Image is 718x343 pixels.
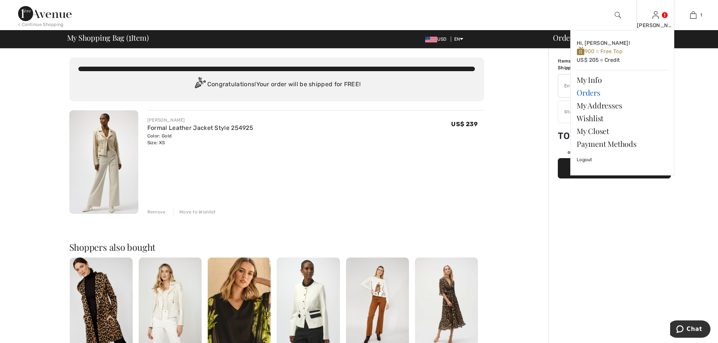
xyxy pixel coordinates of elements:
[558,64,599,71] td: Shipping
[192,77,207,92] img: Congratulation2.svg
[690,11,697,20] img: My Bag
[577,40,630,46] span: Hi, [PERSON_NAME]!
[69,110,138,214] img: Formal Leather Jacket Style 254925
[78,77,475,92] div: Congratulations! Your order will be shipped for FREE!
[558,149,671,158] div: or 4 payments ofUS$ 59.75withSezzle Click to learn more about Sezzle
[147,133,253,146] div: Color: Gold Size: XS
[577,99,668,112] a: My Addresses
[451,120,478,128] span: US$ 239
[577,112,668,125] a: Wishlist
[700,12,702,18] span: 1
[577,46,585,56] img: loyalty_logo_r.svg
[615,11,621,20] img: search the website
[558,108,650,115] div: Store Credit: 205.00
[67,34,149,41] span: My Shopping Bag ( Item)
[577,73,668,86] a: My Info
[577,150,668,169] a: Logout
[558,75,650,97] input: Promo code
[129,32,131,42] span: 1
[454,37,464,42] span: EN
[147,209,166,215] div: Remove
[652,11,659,20] img: My Info
[577,125,668,137] a: My Closet
[577,37,668,67] a: Hi, [PERSON_NAME]! 900 = Free TopUS$ 205 = Credit
[577,48,622,55] span: 900 = Free Top
[577,137,668,150] a: Payment Methods
[69,242,484,252] h2: Shoppers also bought
[652,11,659,18] a: Sign In
[670,320,710,339] iframe: Opens a widget where you can chat to one of our agents
[147,124,253,131] a: Formal Leather Jacket Style 254925
[425,37,449,42] span: USD
[558,58,599,64] td: Items ( )
[147,117,253,123] div: [PERSON_NAME]
[558,158,671,178] button: Proceed to Summary
[425,37,437,43] img: US Dollar
[18,21,64,28] div: < Continue Shopping
[637,21,674,29] div: [PERSON_NAME]
[675,11,712,20] a: 1
[18,6,72,21] img: 1ère Avenue
[558,123,599,149] td: Total
[173,209,216,215] div: Move to Wishlist
[544,34,713,41] div: Order Summary
[577,86,668,99] a: Orders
